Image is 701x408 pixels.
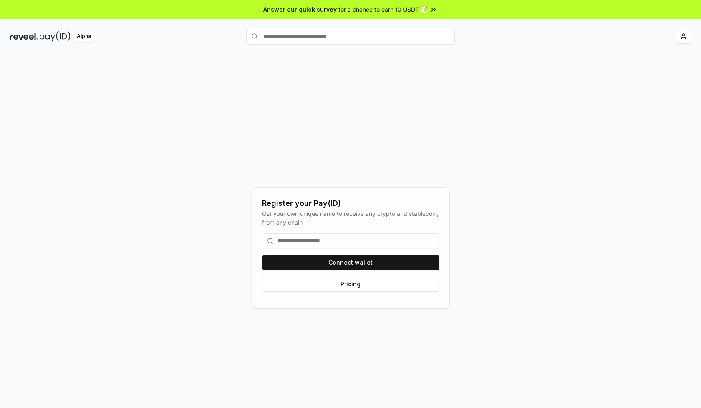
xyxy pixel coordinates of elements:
[262,198,439,209] div: Register your Pay(ID)
[10,31,38,42] img: reveel_dark
[338,5,428,14] span: for a chance to earn 10 USDT 📝
[72,31,96,42] div: Alpha
[262,255,439,270] button: Connect wallet
[40,31,71,42] img: pay_id
[262,209,439,227] div: Get your own unique name to receive any crypto and stablecoin, from any chain
[262,277,439,292] button: Pricing
[263,5,337,14] span: Answer our quick survey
